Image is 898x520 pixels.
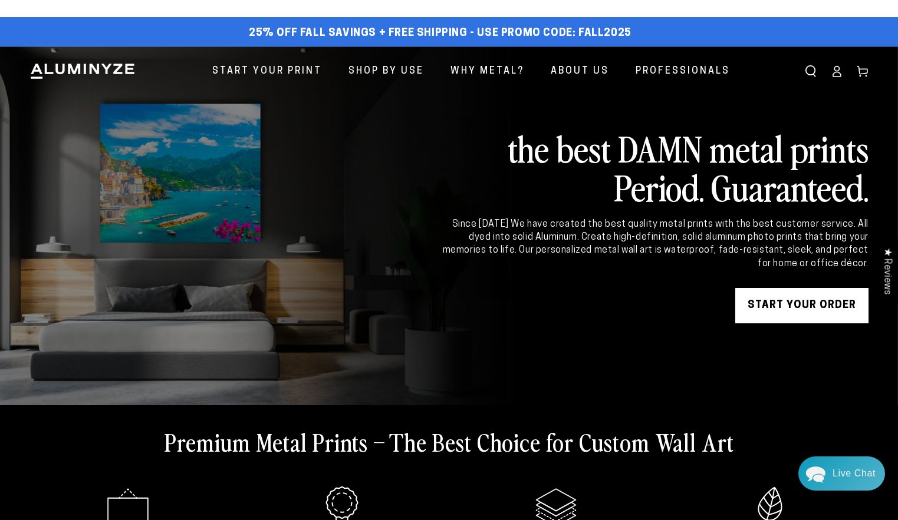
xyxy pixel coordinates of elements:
span: Professionals [636,63,730,80]
span: Shop By Use [348,63,424,80]
div: Click to open Judge.me floating reviews tab [876,239,898,304]
a: START YOUR Order [735,288,869,323]
a: About Us [542,56,618,87]
div: Chat widget toggle [798,456,885,491]
span: About Us [551,63,609,80]
h2: the best DAMN metal prints Period. Guaranteed. [440,128,869,206]
a: Professionals [627,56,739,87]
summary: Search our site [798,58,824,84]
a: Why Metal? [442,56,533,87]
img: Aluminyze [29,62,136,80]
span: 25% off FALL Savings + Free Shipping - Use Promo Code: FALL2025 [249,27,631,40]
div: Contact Us Directly [833,456,876,491]
h2: Premium Metal Prints – The Best Choice for Custom Wall Art [165,426,734,457]
div: Since [DATE] We have created the best quality metal prints with the best customer service. All dy... [440,218,869,271]
span: Why Metal? [450,63,524,80]
span: Start Your Print [212,63,322,80]
a: Shop By Use [340,56,433,87]
a: Start Your Print [203,56,331,87]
